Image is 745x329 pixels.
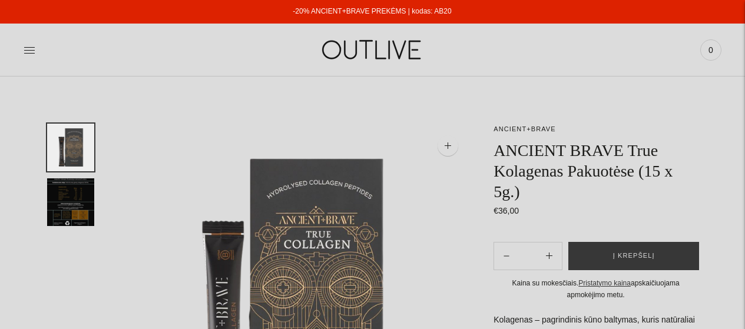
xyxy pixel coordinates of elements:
[568,242,699,270] button: Į krepšelį
[494,206,519,215] span: €36,00
[47,124,94,171] button: Translation missing: en.general.accessibility.image_thumbail
[494,140,698,202] h1: ANCIENT BRAVE True Kolagenas Pakuotėse (15 x 5g.)
[299,29,446,70] img: OUTLIVE
[494,242,519,270] button: Add product quantity
[700,37,721,63] a: 0
[613,250,655,262] span: Į krepšelį
[519,247,537,264] input: Product quantity
[494,125,555,132] a: ANCIENT+BRAVE
[537,242,562,270] button: Subtract product quantity
[293,7,451,15] a: -20% ANCIENT+BRAVE PREKĖMS | kodas: AB20
[47,178,94,226] button: Translation missing: en.general.accessibility.image_thumbail
[494,277,698,301] div: Kaina su mokesčiais. apskaičiuojama apmokėjimo metu.
[578,279,631,287] a: Pristatymo kaina
[703,42,719,58] span: 0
